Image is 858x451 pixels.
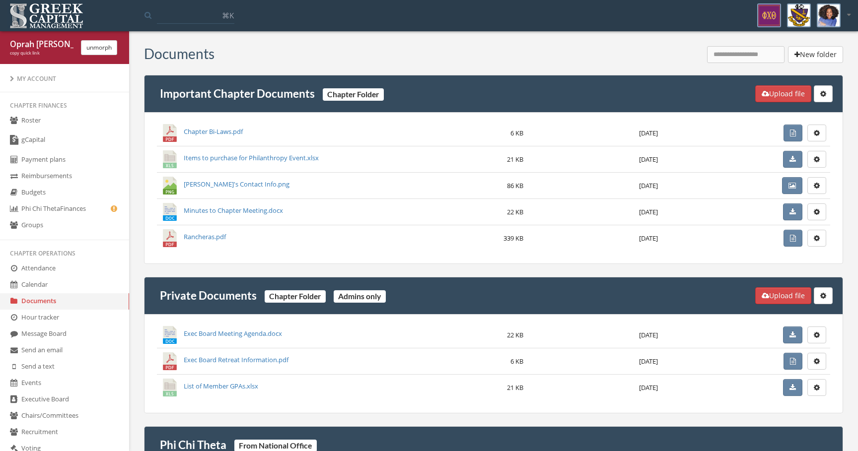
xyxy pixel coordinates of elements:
[81,40,117,55] button: unmorph
[161,326,179,344] img: Exec Board Meeting Agenda.docx
[184,382,258,390] a: List of Member GPAs.xlsx
[510,357,523,366] span: 6 KB
[788,46,843,63] button: New folder
[334,290,386,303] span: Admins only
[507,383,523,392] span: 21 KB
[184,206,283,215] a: Minutes to Chapter Meeting.docx
[144,46,214,62] h3: Documents
[160,289,257,302] a: Private Documents
[639,357,658,366] span: [DATE]
[161,150,179,168] img: Items to purchase for Philanthropy Event.xlsx
[10,50,73,57] div: copy quick link
[10,74,119,83] div: My Account
[639,234,658,243] span: [DATE]
[639,383,658,392] span: [DATE]
[507,330,523,339] span: 22 KB
[507,155,523,164] span: 21 KB
[184,329,282,338] a: Exec Board Meeting Agenda.docx
[510,129,523,137] span: 6 KB
[161,229,179,247] img: Rancheras.pdf
[503,234,523,243] span: 339 KB
[10,39,73,50] div: Oprah [PERSON_NAME]
[639,330,658,339] span: [DATE]
[639,181,658,190] span: [DATE]
[184,355,288,364] a: Exec Board Retreat Information.pdf
[161,352,179,370] img: Exec Board Retreat Information.pdf
[639,207,658,216] span: [DATE]
[639,129,658,137] span: [DATE]
[507,181,523,190] span: 86 KB
[184,180,289,189] a: [PERSON_NAME]'s Contact Info.png
[161,177,179,194] img: Jeremy's Contact Info.png
[184,153,319,162] a: Items to purchase for Philanthropy Event.xlsx
[755,85,811,102] button: Upload file
[222,10,234,20] span: ⌘K
[755,287,811,304] button: Upload file
[161,124,179,142] img: Chapter Bi-Laws.pdf
[507,207,523,216] span: 22 KB
[265,290,326,303] span: Chapter Folder
[161,379,179,396] img: List of Member GPAs.xlsx
[184,232,226,241] a: Rancheras.pdf
[184,127,243,136] a: Chapter Bi-Laws.pdf
[323,88,384,101] span: Chapter Folder
[639,155,658,164] span: [DATE]
[160,87,315,100] a: Important Chapter Documents
[161,203,179,221] img: Minutes to Chapter Meeting.docx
